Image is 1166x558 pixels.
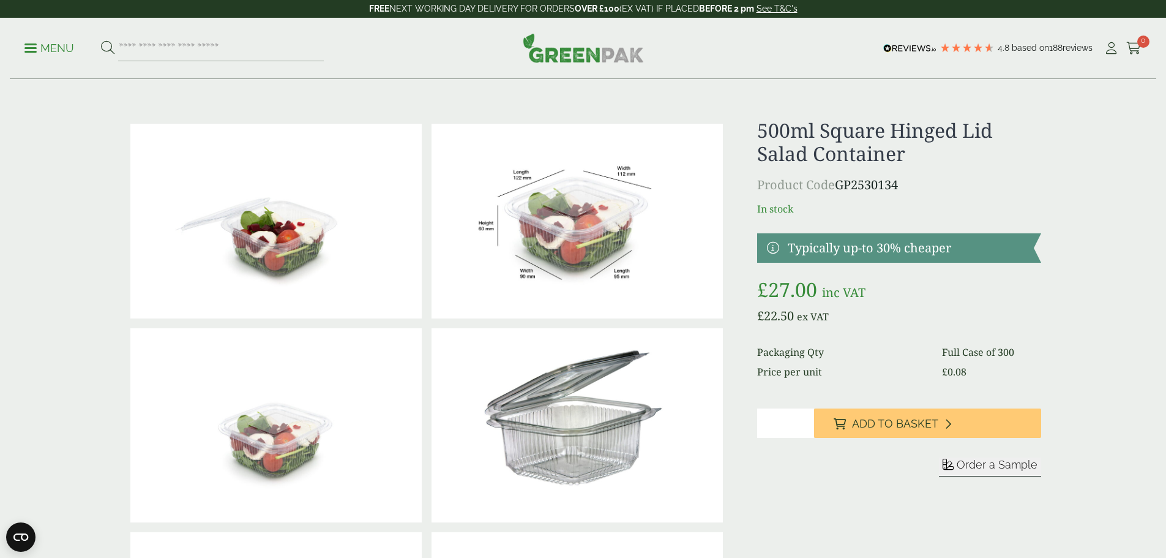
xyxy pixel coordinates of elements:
[130,328,422,523] img: 500ml Square Hinged Salad Container Closed
[998,43,1012,53] span: 4.8
[575,4,619,13] strong: OVER £100
[523,33,644,62] img: GreenPak Supplies
[957,458,1037,471] span: Order a Sample
[699,4,754,13] strong: BEFORE 2 pm
[6,522,36,552] button: Open CMP widget
[757,307,764,324] span: £
[822,284,865,301] span: inc VAT
[432,328,723,523] img: 500ml Square Hinged Lid Salad Container 0
[942,345,1041,360] dd: Full Case of 300
[24,41,74,56] p: Menu
[1137,36,1149,48] span: 0
[369,4,389,13] strong: FREE
[1049,43,1063,53] span: 188
[1126,42,1142,55] i: Cart
[757,202,1041,216] p: In stock
[24,41,74,53] a: Menu
[757,276,817,303] bdi: 27.00
[797,310,829,323] span: ex VAT
[757,364,927,379] dt: Price per unit
[130,124,422,319] img: 500ml Square Hinged Salad Container Open
[1012,43,1049,53] span: Based on
[1063,43,1093,53] span: reviews
[1104,42,1119,55] i: My Account
[757,345,927,360] dt: Packaging Qty
[883,44,936,53] img: REVIEWS.io
[814,409,1041,438] button: Add to Basket
[940,42,995,53] div: 4.79 Stars
[942,365,966,379] bdi: 0.08
[432,124,723,319] img: SaladBox_500
[942,365,947,379] span: £
[757,119,1041,166] h1: 500ml Square Hinged Lid Salad Container
[757,176,835,193] span: Product Code
[757,307,794,324] bdi: 22.50
[757,176,1041,194] p: GP2530134
[757,276,768,303] span: £
[1126,39,1142,58] a: 0
[757,4,798,13] a: See T&C's
[939,458,1041,477] button: Order a Sample
[852,417,938,431] span: Add to Basket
